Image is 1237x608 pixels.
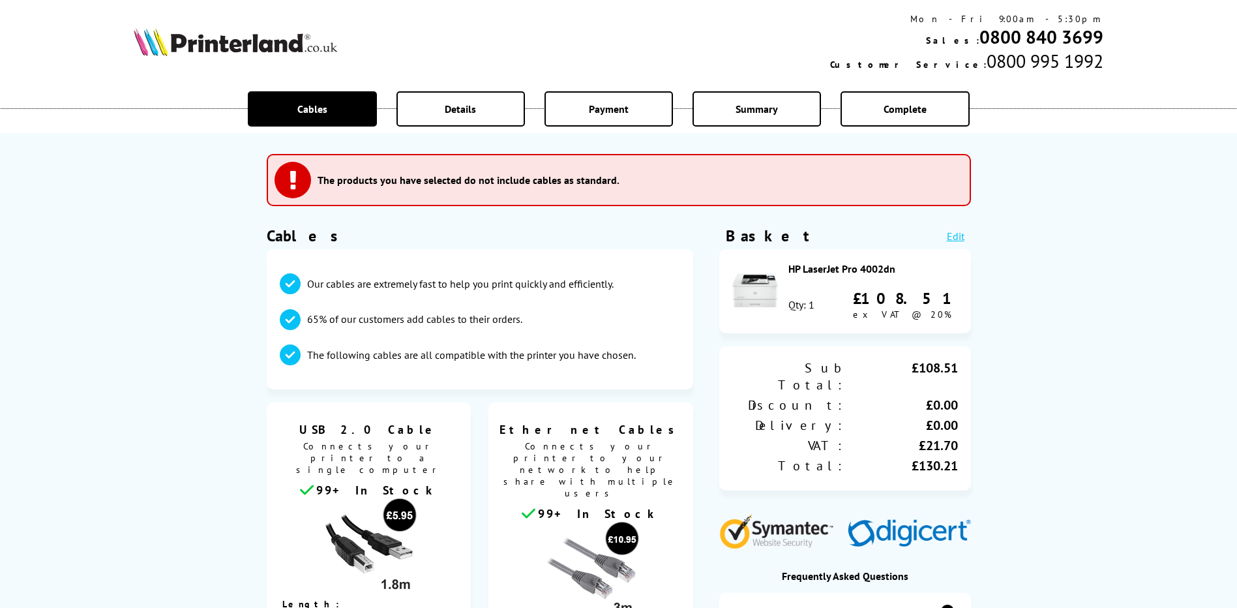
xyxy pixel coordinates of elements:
span: 99+ In Stock [316,483,438,498]
div: Sub Total: [732,359,845,393]
a: Edit [947,230,964,243]
span: Sales: [926,35,979,46]
div: £108.51 [853,288,958,309]
span: ex VAT @ 20% [853,309,951,320]
h3: The products you have selected do not include cables as standard. [318,174,619,187]
span: Payment [589,102,629,115]
div: Frequently Asked Questions [719,570,971,583]
div: Discount: [732,397,845,414]
h1: Cables [267,226,693,246]
div: £0.00 [845,397,958,414]
div: £130.21 [845,457,958,474]
div: £0.00 [845,417,958,434]
img: Digicert [848,519,971,549]
div: Basket [726,226,811,246]
span: Connects your printer to a single computer [273,437,465,482]
span: Connects your printer to your network to help share with multiple users [495,437,687,506]
img: Symantec Website Security [719,511,842,549]
div: Delivery: [732,417,845,434]
div: VAT: [732,437,845,454]
p: 65% of our customers add cables to their orders. [307,312,522,326]
span: 0800 995 1992 [987,49,1103,73]
img: usb cable [320,498,417,596]
img: Printerland Logo [134,27,337,56]
a: 0800 840 3699 [979,25,1103,49]
div: £21.70 [845,437,958,454]
div: Mon - Fri 9:00am - 5:30pm [830,13,1103,25]
p: Our cables are extremely fast to help you print quickly and efficiently. [307,277,614,291]
span: Summary [736,102,778,115]
span: Ethernet Cables [498,422,683,437]
p: The following cables are all compatible with the printer you have chosen. [307,348,636,362]
span: Details [445,102,476,115]
span: USB 2.0 Cable [276,422,462,437]
div: HP LaserJet Pro 4002dn [788,262,958,275]
span: Complete [884,102,927,115]
img: HP LaserJet Pro 4002dn [732,267,778,313]
div: Qty: 1 [788,298,814,311]
span: 99+ In Stock [538,506,659,521]
span: Cables [297,102,327,115]
div: £108.51 [845,359,958,393]
div: Total: [732,457,845,474]
span: Customer Service: [830,59,987,70]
